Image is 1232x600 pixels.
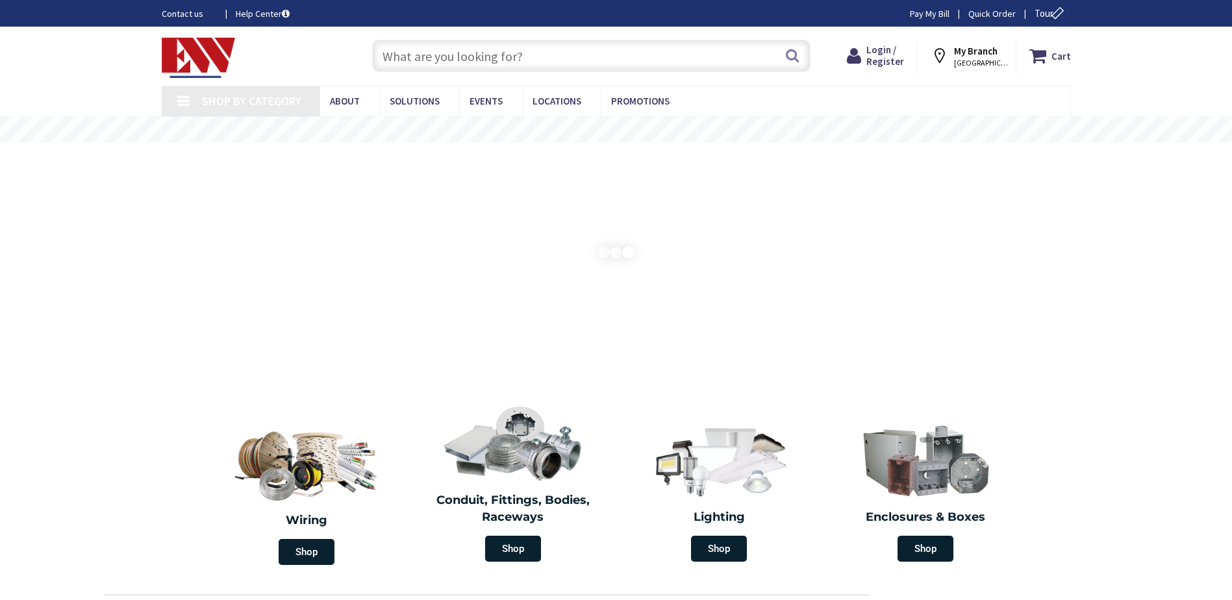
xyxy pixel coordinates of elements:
a: Login / Register [847,44,904,68]
span: Shop [898,536,953,562]
h2: Conduit, Fittings, Bodies, Raceways [420,492,607,525]
span: Solutions [390,95,440,107]
span: Tour [1035,7,1068,19]
span: About [330,95,360,107]
a: Quick Order [968,7,1016,20]
h2: Enclosures & Boxes [832,509,1019,526]
span: Shop [279,539,334,565]
strong: Cart [1051,44,1071,68]
img: Electrical Wholesalers, Inc. [162,38,236,78]
a: Help Center [236,7,290,20]
a: Wiring Shop [204,416,410,571]
a: Cart [1029,44,1071,68]
span: Shop [485,536,541,562]
a: Contact us [162,7,215,20]
span: Events [470,95,503,107]
h2: Lighting [626,509,813,526]
a: Pay My Bill [910,7,949,20]
input: What are you looking for? [372,40,811,72]
span: Locations [533,95,581,107]
span: Promotions [611,95,670,107]
a: Lighting Shop [620,416,820,568]
span: Shop [691,536,747,562]
h2: Wiring [210,512,404,529]
span: [GEOGRAPHIC_DATA], [GEOGRAPHIC_DATA] [954,58,1009,68]
strong: My Branch [954,45,998,57]
span: Login / Register [866,44,904,68]
a: Conduit, Fittings, Bodies, Raceways Shop [413,399,613,568]
span: Shop By Category [202,94,301,108]
a: Enclosures & Boxes Shop [825,416,1025,568]
div: My Branch [GEOGRAPHIC_DATA], [GEOGRAPHIC_DATA] [931,44,1003,68]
